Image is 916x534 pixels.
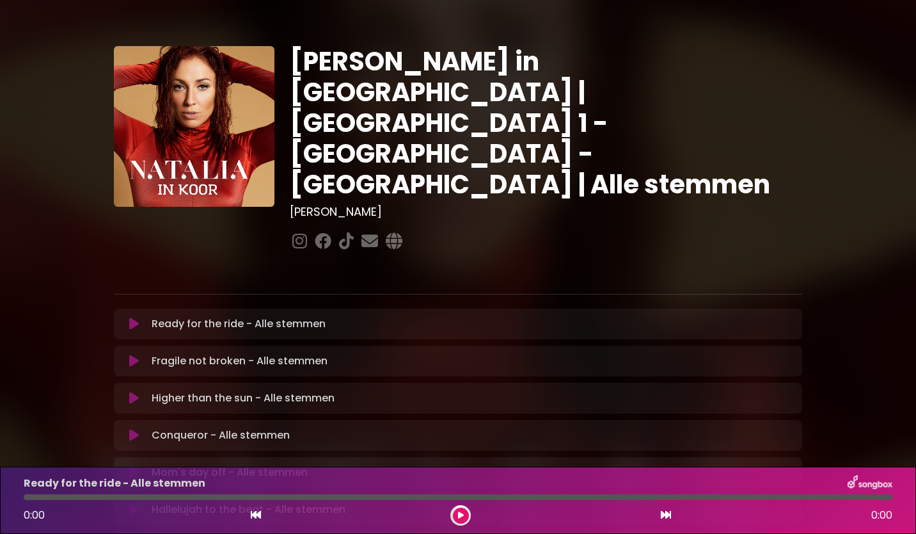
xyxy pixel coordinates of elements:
span: 0:00 [871,508,892,523]
p: Ready for the ride - Alle stemmen [24,476,205,491]
span: 0:00 [24,508,45,522]
p: Higher than the sun - Alle stemmen [152,391,335,406]
p: Conqueror - Alle stemmen [152,428,290,443]
img: songbox-logo-white.png [848,475,892,492]
p: Ready for the ride - Alle stemmen [152,316,326,332]
h3: [PERSON_NAME] [290,205,802,219]
p: Fragile not broken - Alle stemmen [152,353,328,369]
p: Mom's day off - Alle stemmen [152,465,308,480]
h1: [PERSON_NAME] in [GEOGRAPHIC_DATA] | [GEOGRAPHIC_DATA] 1 - [GEOGRAPHIC_DATA] - [GEOGRAPHIC_DATA] ... [290,46,802,200]
img: YTVS25JmS9CLUqXqkEhs [114,46,274,207]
